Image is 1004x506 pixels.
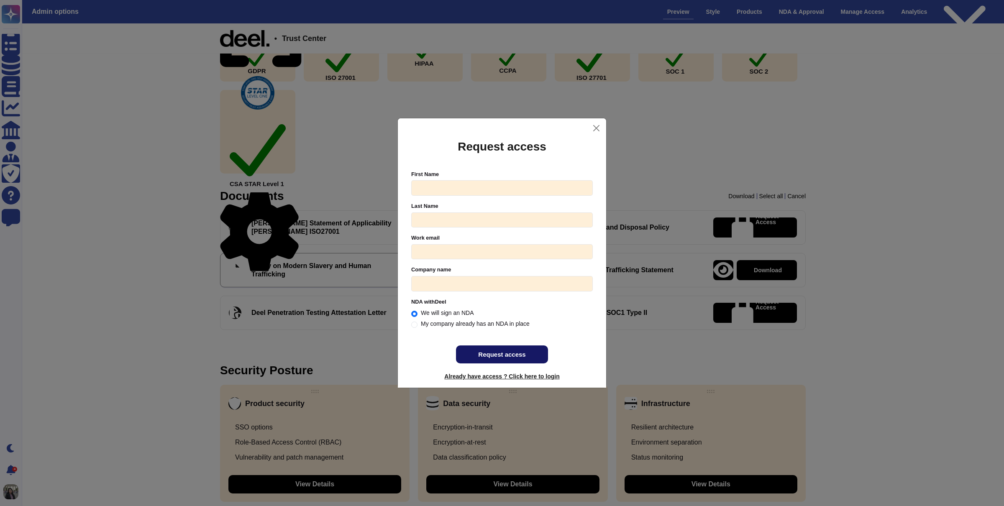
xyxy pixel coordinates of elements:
label: Work email [411,235,593,241]
label: Last Name [411,204,593,209]
label: My company already has an NDA in place [421,319,530,329]
label: We will sign an NDA [421,308,474,318]
div: Request access [458,138,546,156]
label: Company name [411,267,593,273]
button: Close [590,122,603,135]
span: Already have access ? Click here to login [444,373,559,380]
label: NDA with Deel [411,299,593,305]
label: First Name [411,172,593,177]
button: Request access [456,345,548,363]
